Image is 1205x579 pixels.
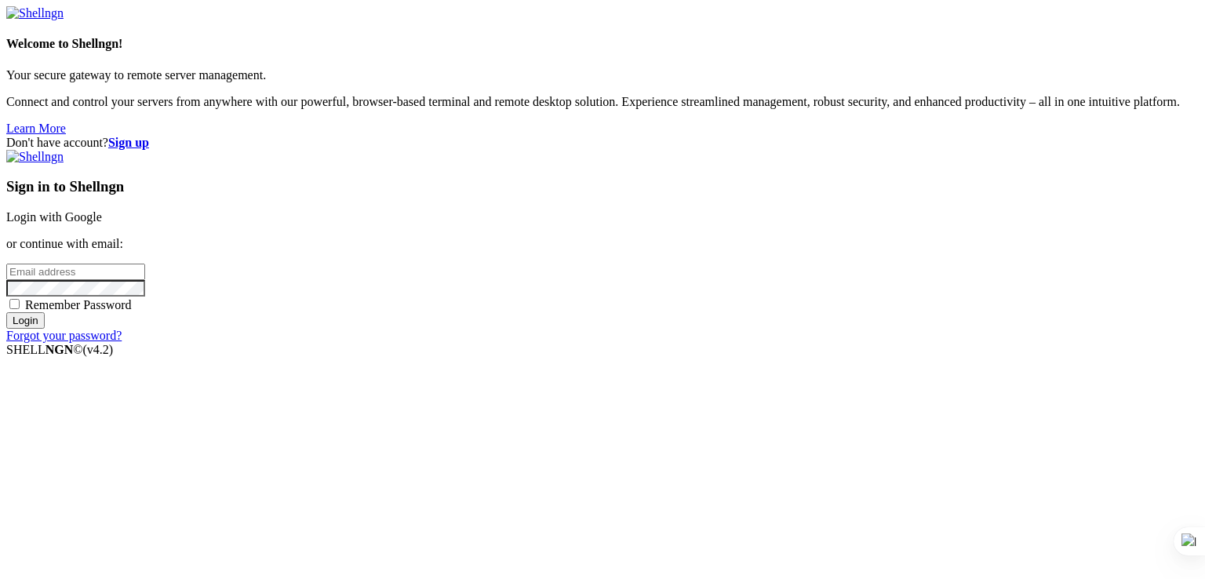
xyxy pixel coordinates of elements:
[6,6,64,20] img: Shellngn
[6,312,45,329] input: Login
[6,95,1199,109] p: Connect and control your servers from anywhere with our powerful, browser-based terminal and remo...
[6,210,102,224] a: Login with Google
[6,37,1199,51] h4: Welcome to Shellngn!
[83,343,114,356] span: 4.2.0
[6,329,122,342] a: Forgot your password?
[9,299,20,309] input: Remember Password
[108,136,149,149] a: Sign up
[6,150,64,164] img: Shellngn
[6,343,113,356] span: SHELL ©
[46,343,74,356] b: NGN
[6,264,145,280] input: Email address
[6,178,1199,195] h3: Sign in to Shellngn
[6,68,1199,82] p: Your secure gateway to remote server management.
[25,298,132,311] span: Remember Password
[6,136,1199,150] div: Don't have account?
[6,122,66,135] a: Learn More
[6,237,1199,251] p: or continue with email:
